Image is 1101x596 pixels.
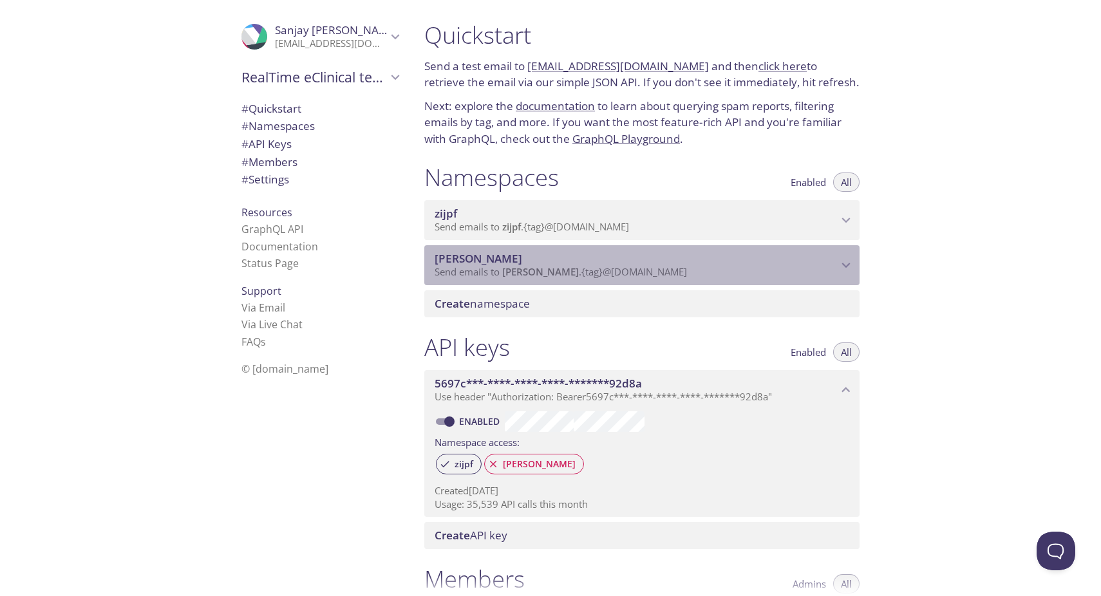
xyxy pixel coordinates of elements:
span: # [241,154,249,169]
span: s [261,335,266,349]
div: smruti namespace [424,245,860,285]
span: [PERSON_NAME] [495,458,583,470]
span: © [DOMAIN_NAME] [241,362,328,376]
h1: Quickstart [424,21,860,50]
a: Enabled [457,415,505,427]
span: zijpf [435,206,457,221]
h1: Members [424,564,525,593]
div: Create namespace [424,290,860,317]
div: zijpf [436,454,482,474]
span: Sanjay [PERSON_NAME] [275,23,399,37]
div: Members [231,153,409,171]
p: Send a test email to and then to retrieve the email via our simple JSON API. If you don't see it ... [424,58,860,91]
button: Enabled [783,342,834,362]
span: Namespaces [241,118,315,133]
a: Via Live Chat [241,317,303,331]
a: GraphQL API [241,222,303,236]
span: API key [435,528,507,543]
label: Namespace access: [435,432,520,451]
span: Support [241,284,281,298]
span: [PERSON_NAME] [435,251,522,266]
span: Create [435,528,470,543]
span: # [241,136,249,151]
div: Quickstart [231,100,409,118]
div: Sanjay Singh [231,15,409,58]
span: Create [435,296,470,311]
div: Team Settings [231,171,409,189]
div: RealTime eClinical team [231,61,409,94]
span: API Keys [241,136,292,151]
button: All [833,342,860,362]
a: [EMAIL_ADDRESS][DOMAIN_NAME] [527,59,709,73]
button: All [833,172,860,192]
span: # [241,101,249,116]
div: API Keys [231,135,409,153]
p: Next: explore the to learn about querying spam reports, filtering emails by tag, and more. If you... [424,98,860,147]
h1: API keys [424,333,510,362]
span: Resources [241,205,292,219]
span: RealTime eClinical team [241,68,387,86]
p: [EMAIL_ADDRESS][DOMAIN_NAME] [275,37,387,50]
a: Status Page [241,256,299,270]
a: Documentation [241,239,318,254]
span: namespace [435,296,530,311]
span: Settings [241,172,289,187]
h1: Namespaces [424,163,559,192]
span: Send emails to . {tag} @[DOMAIN_NAME] [435,265,687,278]
span: # [241,172,249,187]
div: Create API Key [424,522,860,549]
span: # [241,118,249,133]
span: zijpf [447,458,481,470]
p: Usage: 35,539 API calls this month [435,498,849,511]
div: [PERSON_NAME] [484,454,584,474]
a: Via Email [241,301,285,315]
a: click here [758,59,807,73]
button: Enabled [783,172,834,192]
span: Members [241,154,297,169]
iframe: Help Scout Beacon - Open [1037,532,1075,570]
span: Quickstart [241,101,301,116]
span: zijpf [502,220,521,233]
div: zijpf namespace [424,200,860,240]
button: Admins [785,574,834,593]
span: [PERSON_NAME] [502,265,579,278]
button: All [833,574,860,593]
a: FAQ [241,335,266,349]
a: documentation [516,98,595,113]
span: Send emails to . {tag} @[DOMAIN_NAME] [435,220,629,233]
a: GraphQL Playground [572,131,680,146]
div: Namespaces [231,117,409,135]
p: Created [DATE] [435,484,849,498]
